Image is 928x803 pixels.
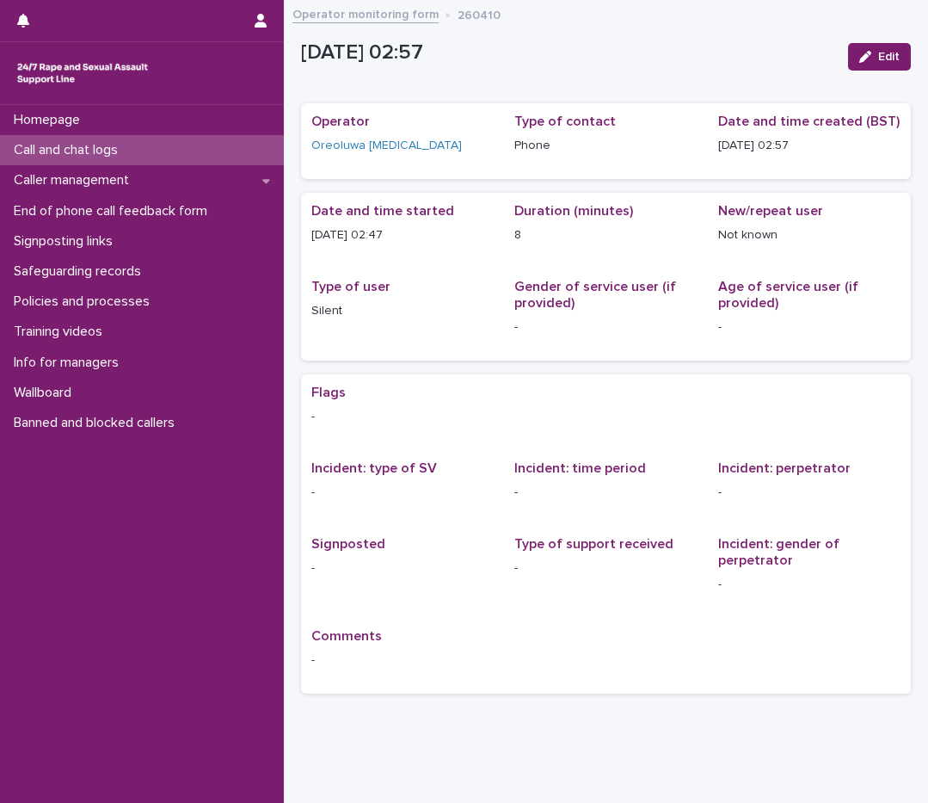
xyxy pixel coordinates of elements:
[514,461,646,475] span: Incident: time period
[718,461,851,475] span: Incident: perpetrator
[311,302,494,320] p: Silent
[848,43,911,71] button: Edit
[514,204,633,218] span: Duration (minutes)
[311,226,494,244] p: [DATE] 02:47
[311,408,900,426] p: -
[7,172,143,188] p: Caller management
[718,576,900,594] p: -
[514,280,676,310] span: Gender of service user (if provided)
[311,537,385,551] span: Signposted
[7,324,116,340] p: Training videos
[7,293,163,310] p: Policies and processes
[718,537,839,567] span: Incident: gender of perpetrator
[878,51,900,63] span: Edit
[514,226,697,244] p: 8
[301,40,834,65] p: [DATE] 02:57
[514,318,697,337] p: -
[311,114,370,128] span: Operator
[311,652,900,670] p: -
[458,4,501,23] p: 260410
[718,484,900,502] p: -
[718,114,900,128] span: Date and time created (BST)
[311,461,437,475] span: Incident: type of SV
[311,280,390,293] span: Type of user
[514,114,616,128] span: Type of contact
[514,484,697,502] p: -
[7,112,94,128] p: Homepage
[311,386,346,399] span: Flags
[14,56,151,90] img: rhQMoQhaT3yELyF149Cw
[311,137,462,155] a: Oreoluwa [MEDICAL_DATA]
[7,142,132,158] p: Call and chat logs
[514,559,697,578] p: -
[718,280,858,310] span: Age of service user (if provided)
[514,537,673,551] span: Type of support received
[718,137,900,155] p: [DATE] 02:57
[311,204,454,218] span: Date and time started
[718,204,823,218] span: New/repeat user
[311,484,494,502] p: -
[7,415,188,431] p: Banned and blocked callers
[7,385,85,401] p: Wallboard
[718,226,900,244] p: Not known
[7,233,126,250] p: Signposting links
[7,203,221,219] p: End of phone call feedback form
[718,318,900,337] p: -
[514,137,697,155] p: Phone
[311,629,382,643] span: Comments
[7,355,132,371] p: Info for managers
[292,3,439,23] a: Operator monitoring form
[7,263,155,280] p: Safeguarding records
[311,559,494,578] p: -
